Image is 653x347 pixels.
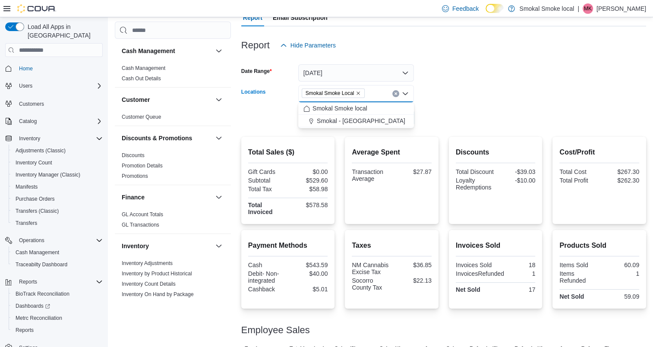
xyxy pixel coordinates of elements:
[19,101,44,107] span: Customers
[9,145,106,157] button: Adjustments (Classic)
[9,246,106,259] button: Cash Management
[394,262,432,268] div: $36.85
[122,211,163,218] span: GL Account Totals
[122,47,212,55] button: Cash Management
[16,327,34,334] span: Reports
[19,135,40,142] span: Inventory
[248,147,328,158] h2: Total Sales ($)
[12,247,103,258] span: Cash Management
[12,325,37,335] a: Reports
[352,277,390,291] div: Socorro County Tax
[248,262,286,268] div: Cash
[248,202,273,215] strong: Total Invoiced
[16,196,55,202] span: Purchase Orders
[248,270,286,284] div: Debit- Non-integrated
[19,82,32,89] span: Users
[2,97,106,110] button: Customers
[122,221,159,228] span: GL Transactions
[497,177,535,184] div: -$10.00
[19,278,37,285] span: Reports
[290,262,328,268] div: $543.59
[601,270,639,277] div: 1
[122,95,150,104] h3: Customer
[115,150,231,185] div: Discounts & Promotions
[122,242,149,250] h3: Inventory
[248,168,286,175] div: Gift Cards
[16,63,36,74] a: Home
[456,286,480,293] strong: Net Sold
[122,281,176,287] span: Inventory Count Details
[456,177,494,191] div: Loyalty Redemptions
[290,270,328,277] div: $40.00
[352,147,432,158] h2: Average Spent
[248,186,286,192] div: Total Tax
[122,162,163,169] span: Promotion Details
[16,171,80,178] span: Inventory Manager (Classic)
[16,133,44,144] button: Inventory
[122,163,163,169] a: Promotion Details
[243,9,262,26] span: Report
[248,240,328,251] h2: Payment Methods
[122,65,165,71] a: Cash Management
[456,270,504,277] div: InvoicesRefunded
[9,288,106,300] button: BioTrack Reconciliation
[122,152,145,158] a: Discounts
[122,152,145,159] span: Discounts
[16,249,59,256] span: Cash Management
[12,194,103,204] span: Purchase Orders
[9,169,106,181] button: Inventory Manager (Classic)
[19,237,44,244] span: Operations
[16,98,103,109] span: Customers
[122,193,145,202] h3: Finance
[9,181,106,193] button: Manifests
[12,182,103,192] span: Manifests
[352,168,390,182] div: Transaction Average
[9,259,106,271] button: Traceabilty Dashboard
[122,260,173,267] span: Inventory Adjustments
[16,277,41,287] button: Reports
[497,286,535,293] div: 17
[16,315,62,322] span: Metrc Reconciliation
[16,116,103,126] span: Catalog
[16,220,37,227] span: Transfers
[122,260,173,266] a: Inventory Adjustments
[12,259,103,270] span: Traceabilty Dashboard
[559,293,584,300] strong: Net Sold
[577,3,579,14] p: |
[214,133,224,143] button: Discounts & Promotions
[306,89,354,98] span: Smokal Smoke Local
[12,170,84,180] a: Inventory Manager (Classic)
[298,102,414,115] button: Smokal Smoke local
[12,289,73,299] a: BioTrack Reconciliation
[241,68,272,75] label: Date Range
[601,168,639,175] div: $267.30
[394,277,432,284] div: $22.13
[12,247,63,258] a: Cash Management
[290,41,336,50] span: Hide Parameters
[352,262,390,275] div: NM Cannabis Excise Tax
[12,194,58,204] a: Purchase Orders
[214,95,224,105] button: Customer
[122,291,194,297] a: Inventory On Hand by Package
[16,183,38,190] span: Manifests
[16,277,103,287] span: Reports
[2,276,106,288] button: Reports
[486,4,504,13] input: Dark Mode
[2,62,106,75] button: Home
[456,168,494,175] div: Total Discount
[241,88,266,95] label: Locations
[290,177,328,184] div: $529.60
[2,115,106,127] button: Catalog
[298,102,414,127] div: Choose from the following options
[12,325,103,335] span: Reports
[19,118,37,125] span: Catalog
[302,88,365,98] span: Smokal Smoke Local
[16,116,40,126] button: Catalog
[241,325,310,335] h3: Employee Sales
[16,63,103,74] span: Home
[596,3,646,14] p: [PERSON_NAME]
[519,3,574,14] p: Smokal Smoke local
[508,270,535,277] div: 1
[584,3,592,14] span: MK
